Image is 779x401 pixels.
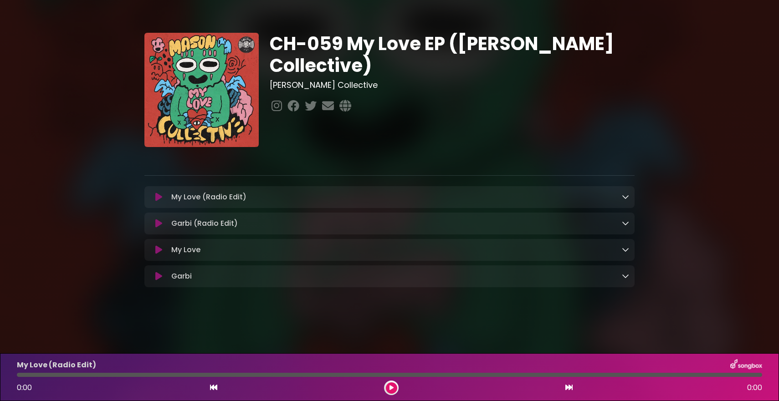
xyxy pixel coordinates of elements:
[144,33,259,147] img: Lr1cdKdgRPCITPWrZ4G6
[171,218,238,229] p: Garbi (Radio Edit)
[270,33,635,76] h1: CH-059 My Love EP ([PERSON_NAME] Collective)
[171,271,192,282] p: Garbi
[171,192,246,203] p: My Love (Radio Edit)
[270,80,635,90] h3: [PERSON_NAME] Collective
[171,244,200,255] p: My Love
